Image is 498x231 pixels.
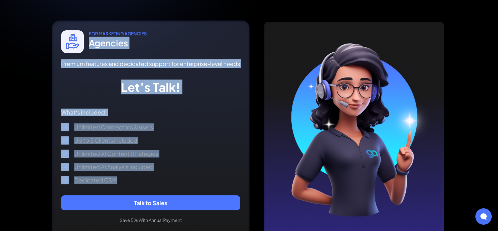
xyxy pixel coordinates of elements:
[74,163,153,171] div: Unlimited AI Analysis included
[74,123,153,131] div: Unlimited Connectors & users
[89,30,147,37] div: for MARKETING AGENCIES
[74,137,137,144] div: Up to 5 Clients included
[74,176,117,184] div: Dedicated CSM
[61,59,240,68] p: Premium features and dedicated support for enterprise-level needs
[61,109,240,115] div: What's included:
[61,217,240,223] div: Save 5% With Annual Payment
[89,37,147,49] div: Agencies
[61,83,240,91] div: Let’s Talk!
[61,195,240,210] a: Talk to Sales
[74,150,158,157] div: Unlimited AI Content Strategies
